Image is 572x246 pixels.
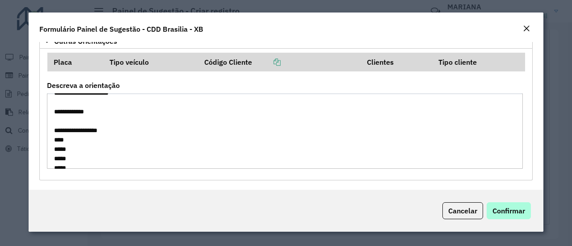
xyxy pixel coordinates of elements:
[39,49,533,181] div: Outras Orientações
[520,23,533,35] button: Close
[252,58,281,67] a: Copiar
[39,24,203,34] h4: Formulário Painel de Sugestão - CDD Brasilia - XB
[487,202,531,219] button: Confirmar
[442,202,483,219] button: Cancelar
[432,53,525,71] th: Tipo cliente
[198,53,361,71] th: Código Cliente
[47,53,104,71] th: Placa
[54,38,117,45] span: Outras Orientações
[104,53,198,71] th: Tipo veículo
[523,25,530,32] em: Fechar
[361,53,432,71] th: Clientes
[47,80,120,91] label: Descreva a orientação
[448,206,477,215] span: Cancelar
[492,206,525,215] span: Confirmar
